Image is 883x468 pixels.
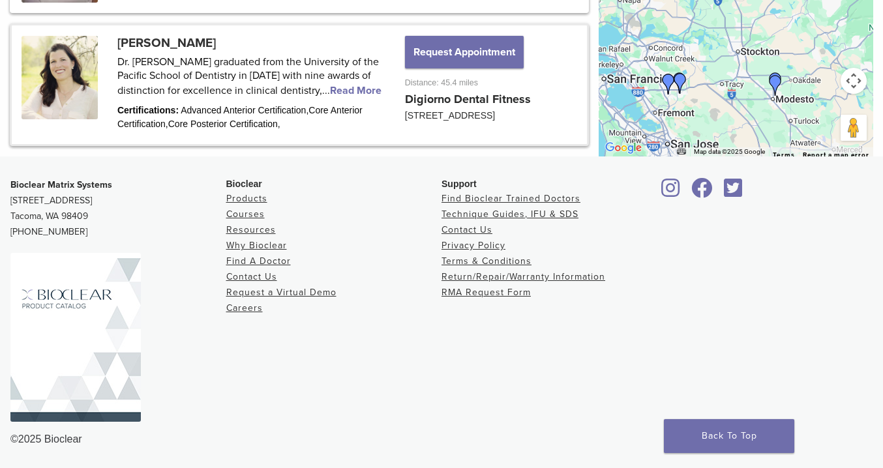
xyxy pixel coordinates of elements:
a: Contact Us [226,271,277,282]
button: Keyboard shortcuts [677,147,686,156]
a: Find A Doctor [226,256,291,267]
span: Support [441,179,477,189]
a: Bioclear [720,186,747,199]
a: Terms (opens in new tab) [773,151,795,159]
button: Request Appointment [405,36,524,68]
a: Terms & Conditions [441,256,531,267]
a: Courses [226,209,265,220]
a: RMA Request Form [441,287,531,298]
p: [STREET_ADDRESS] Tacoma, WA 98409 [PHONE_NUMBER] [10,177,226,240]
a: Back To Top [664,419,794,453]
img: Bioclear [10,253,141,422]
a: Technique Guides, IFU & SDS [441,209,578,220]
div: Dr. Sharokina Eshaghi [765,72,786,93]
a: Contact Us [441,224,492,235]
div: ©2025 Bioclear [10,431,873,447]
strong: Bioclear Matrix Systems [10,179,112,190]
a: Products [226,193,267,204]
div: Dr. Alexandra Hebert [765,75,786,96]
div: Dr. John Chan [670,73,691,94]
div: Dr. Joshua Solomon [669,72,690,93]
img: Google [602,139,645,156]
a: Careers [226,302,263,314]
a: Open this area in Google Maps (opens a new window) [602,139,645,156]
button: Map camera controls [841,68,867,94]
a: Bioclear [657,186,685,199]
a: Return/Repair/Warranty Information [441,271,605,282]
a: Report a map error [803,151,869,158]
a: Why Bioclear [226,240,287,251]
a: Find Bioclear Trained Doctors [441,193,580,204]
a: Bioclear [687,186,717,199]
a: Resources [226,224,276,235]
a: Privacy Policy [441,240,505,251]
span: Map data ©2025 Google [694,148,765,155]
span: Bioclear [226,179,262,189]
a: Request a Virtual Demo [226,287,337,298]
button: Drag Pegman onto the map to open Street View [841,115,867,141]
div: Dr. Olivia Nguyen [658,74,679,95]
